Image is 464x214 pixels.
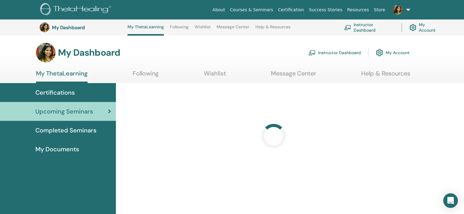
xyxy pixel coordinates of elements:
a: My ThetaLearning [128,24,164,36]
img: cog.svg [376,47,383,58]
a: Success Stories [307,4,345,16]
a: Help & Resources [255,24,290,34]
span: Upcoming Seminars [35,107,93,116]
img: logo.png [40,3,113,17]
a: Wishlist [195,24,211,34]
a: Following [133,70,159,82]
a: Message Center [217,24,249,34]
img: chalkboard-teacher.svg [308,50,316,55]
img: default.jpg [36,43,56,62]
a: Store [372,4,388,16]
span: Certifications [35,88,75,97]
a: Instructor Dashboard [308,46,361,59]
img: cog.svg [409,23,416,33]
a: Wishlist [204,70,226,82]
h3: My Dashboard [52,25,113,30]
a: Certification [275,4,306,16]
span: My Documents [35,145,79,154]
span: Completed Seminars [35,126,96,135]
a: My ThetaLearning [36,70,88,83]
a: Following [170,24,189,34]
a: Help & Resources [361,70,410,82]
h3: My Dashboard [58,47,120,58]
a: Courses & Seminars [228,4,276,16]
a: Message Center [271,70,316,82]
a: My Account [376,46,410,59]
div: Open Intercom Messenger [443,193,458,208]
img: default.jpg [393,5,402,15]
img: default.jpg [40,23,49,32]
a: My Account [409,21,442,34]
a: About [210,4,227,16]
img: chalkboard-teacher.svg [344,25,351,30]
a: Instructor Dashboard [344,21,394,34]
a: Resources [345,4,372,16]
